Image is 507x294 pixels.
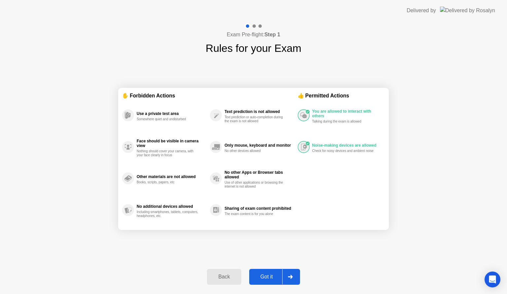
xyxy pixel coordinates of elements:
div: No other devices allowed [224,149,287,153]
h1: Rules for your Exam [206,40,301,56]
div: The exam content is for you alone [224,212,287,216]
div: Books, scripts, papers, etc [137,180,199,184]
img: Delivered by Rosalyn [440,7,495,14]
div: Open Intercom Messenger [485,272,500,287]
div: Use of other applications or browsing the internet is not allowed [224,181,287,189]
div: Noise-making devices are allowed [312,143,382,148]
div: Check for noisy devices and ambient noise [312,149,375,153]
div: Including smartphones, tablets, computers, headphones, etc. [137,210,199,218]
div: Somewhere quiet and undisturbed [137,117,199,121]
div: Delivered by [407,7,436,15]
div: Only mouse, keyboard and monitor [224,143,294,148]
div: Other materials are not allowed [137,174,207,179]
div: No additional devices allowed [137,204,207,209]
div: Text prediction is not allowed [224,109,294,114]
div: 👍 Permitted Actions [298,92,385,99]
div: Use a private test area [137,111,207,116]
div: You are allowed to interact with others [312,109,382,118]
div: ✋ Forbidden Actions [122,92,298,99]
div: Talking during the exam is allowed [312,120,375,124]
div: Nothing should cover your camera, with your face clearly in focus [137,149,199,157]
button: Got it [249,269,300,285]
b: Step 1 [264,32,280,37]
h4: Exam Pre-flight: [227,31,280,39]
div: Back [209,274,239,280]
button: Back [207,269,241,285]
div: Got it [251,274,282,280]
div: No other Apps or Browser tabs allowed [224,170,294,179]
div: Face should be visible in camera view [137,139,207,148]
div: Sharing of exam content prohibited [224,206,294,211]
div: Text prediction or auto-completion during the exam is not allowed [224,115,287,123]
